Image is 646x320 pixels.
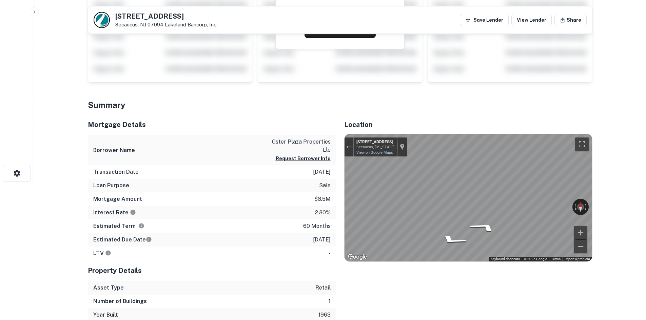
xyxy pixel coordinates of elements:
[315,209,331,217] p: 2.80%
[313,236,331,244] p: [DATE]
[93,168,139,176] h6: Transaction Date
[146,236,152,242] svg: Estimate is based on a standard schedule for this type of loan.
[345,143,353,152] button: Exit the Street View
[319,182,331,190] p: sale
[318,311,331,319] p: 1963
[427,232,478,248] path: Go Southwest, 8th St
[115,13,217,20] h5: [STREET_ADDRESS]
[345,134,592,261] div: Street View
[93,297,147,305] h6: Number of Buildings
[315,284,331,292] p: retail
[276,154,331,163] button: Request Borrower Info
[115,22,217,28] p: Secaucus, NJ 07094
[565,257,590,261] a: Report a problem
[130,209,136,215] svg: The interest rates displayed on the website are for informational purposes only and may be report...
[303,222,331,230] p: 60 months
[93,209,136,217] h6: Interest Rate
[329,297,331,305] p: 1
[314,195,331,203] p: $8.5m
[346,253,369,261] img: Google
[344,120,592,130] h5: Location
[554,14,587,26] button: Share
[93,311,118,319] h6: Year Built
[356,145,394,149] div: Secaucus, [US_STATE]
[165,22,217,27] a: Lakeland Bancorp, Inc.
[491,257,520,261] button: Keyboard shortcuts
[270,138,331,154] p: oster plaza properties llc
[105,250,111,256] svg: LTVs displayed on the website are for informational purposes only and may be reported incorrectly...
[577,199,584,215] button: Reset the view
[551,257,561,261] a: Terms (opens in new tab)
[356,150,393,155] a: View on Google Maps
[511,14,552,26] a: View Lender
[458,219,509,235] path: Go Northeast, 8th St
[88,120,336,130] h5: Mortgage Details
[93,146,135,154] h6: Borrower Name
[574,240,587,253] button: Zoom out
[356,140,394,145] div: [STREET_ADDRESS]
[93,249,111,257] h6: LTV
[93,222,144,230] h6: Estimated Term
[612,266,646,298] iframe: Chat Widget
[138,223,144,229] svg: Term is based on a standard schedule for this type of loan.
[313,168,331,176] p: [DATE]
[93,195,142,203] h6: Mortgage Amount
[93,284,124,292] h6: Asset Type
[329,249,331,257] p: -
[460,14,509,26] button: Save Lender
[400,143,405,151] a: Show location on map
[287,4,393,16] h4: Request to get contact info
[575,137,589,151] button: Toggle fullscreen view
[345,134,592,261] div: Map
[93,182,129,190] h6: Loan Purpose
[93,236,152,244] h6: Estimated Due Date
[584,199,589,215] button: Rotate clockwise
[572,199,577,215] button: Rotate counterclockwise
[524,257,547,261] span: © 2025 Google
[574,226,587,239] button: Zoom in
[88,99,592,111] h4: Summary
[346,253,369,261] a: Open this area in Google Maps (opens a new window)
[88,265,336,276] h5: Property Details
